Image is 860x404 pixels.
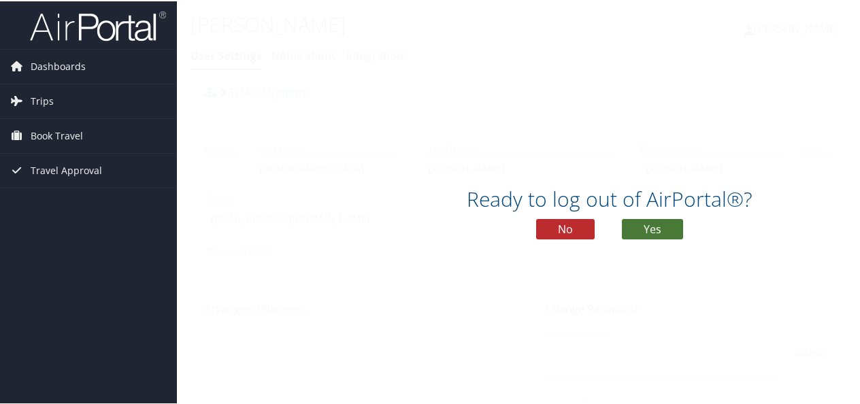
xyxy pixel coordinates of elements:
[31,152,102,186] span: Travel Approval
[622,218,683,238] button: Yes
[536,218,595,238] button: No
[31,83,54,117] span: Trips
[30,9,166,41] img: airportal-logo.png
[31,118,83,152] span: Book Travel
[31,48,86,82] span: Dashboards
